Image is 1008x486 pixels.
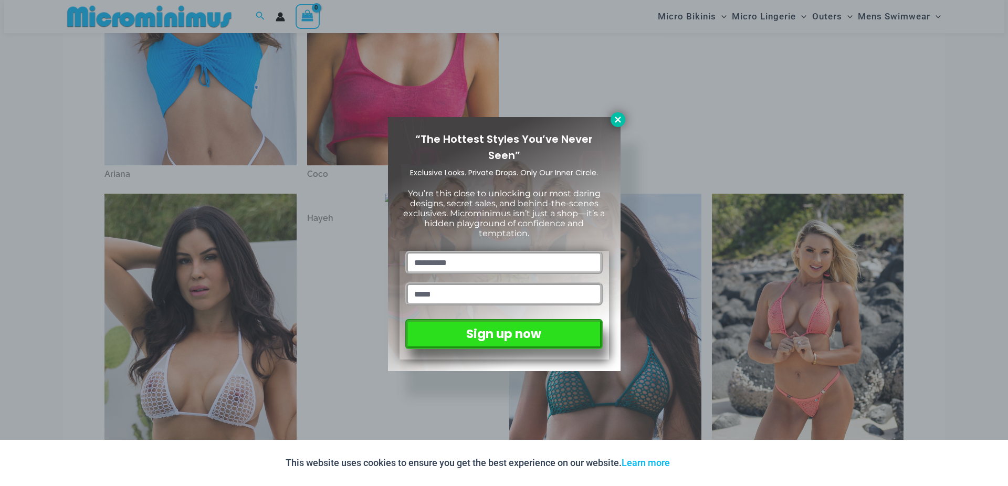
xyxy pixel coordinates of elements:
[611,112,625,127] button: Close
[403,188,605,239] span: You’re this close to unlocking our most daring designs, secret sales, and behind-the-scenes exclu...
[410,167,598,178] span: Exclusive Looks. Private Drops. Only Our Inner Circle.
[405,319,602,349] button: Sign up now
[286,455,670,471] p: This website uses cookies to ensure you get the best experience on our website.
[415,132,593,163] span: “The Hottest Styles You’ve Never Seen”
[622,457,670,468] a: Learn more
[678,450,722,476] button: Accept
